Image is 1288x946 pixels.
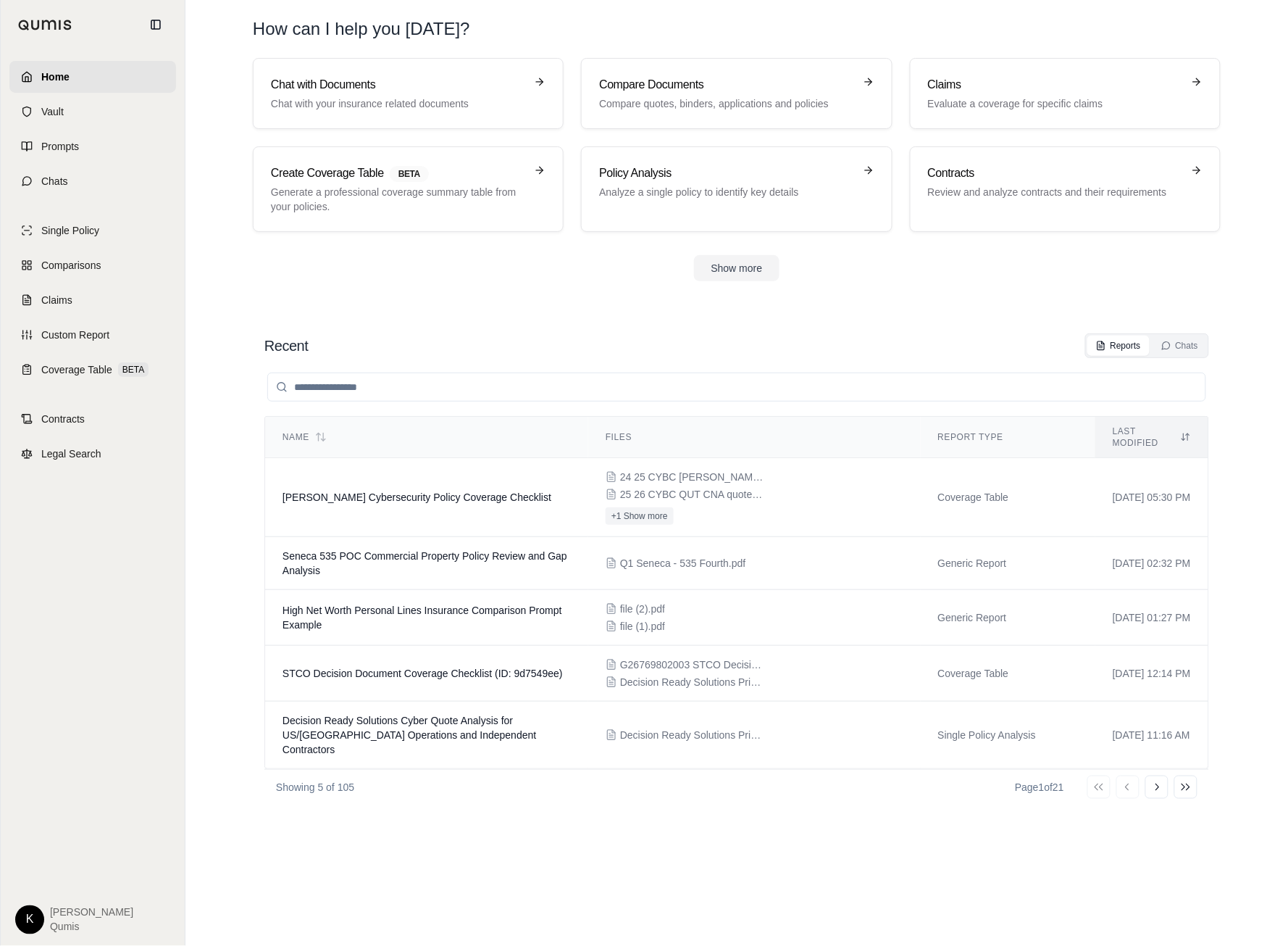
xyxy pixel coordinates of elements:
[694,255,780,281] button: Show more
[910,58,1221,129] a: ClaimsEvaluate a coverage for specific claims
[599,96,853,111] p: Compare quotes, binders, applications and policies
[41,70,70,84] span: Home
[620,470,765,484] span: 24 25 CYBC Beazley Policy.pdf
[1153,336,1207,356] button: Chats
[921,458,1095,537] td: Coverage Table
[1095,646,1208,702] td: [DATE] 12:14 PM
[1161,340,1198,352] div: Chats
[15,905,44,934] div: K
[41,104,64,119] span: Vault
[1113,426,1191,449] div: Last modified
[620,602,665,616] span: file (2).pdf
[1096,340,1141,352] div: Reports
[599,165,853,182] h3: Policy Analysis
[41,223,99,238] span: Single Policy
[620,657,765,672] span: G26769802003 STCO DecisionR2083882283158AM (1).pdf
[620,556,746,570] span: Q1 Seneca - 535 Fourth.pdf
[283,605,562,631] span: High Net Worth Personal Lines Insurance Comparison Prompt Example
[41,412,85,426] span: Contracts
[41,293,72,307] span: Claims
[620,728,765,742] span: Decision Ready Solutions Primary Quote (1).pdf
[921,417,1095,458] th: Report Type
[41,447,101,461] span: Legal Search
[9,96,176,128] a: Vault
[50,905,133,920] span: [PERSON_NAME]
[620,619,665,634] span: file (1).pdf
[599,76,853,94] h3: Compare Documents
[390,166,429,182] span: BETA
[9,130,176,162] a: Prompts
[283,668,563,679] span: STCO Decision Document Coverage Checklist (ID: 9d7549ee)
[1095,458,1208,537] td: [DATE] 05:30 PM
[41,258,101,273] span: Comparisons
[928,96,1182,111] p: Evaluate a coverage for specific claims
[581,58,892,129] a: Compare DocumentsCompare quotes, binders, applications and policies
[1095,590,1208,646] td: [DATE] 01:27 PM
[253,17,470,41] h1: How can I help you [DATE]?
[928,165,1182,182] h3: Contracts
[9,319,176,351] a: Custom Report
[9,165,176,197] a: Chats
[271,185,525,214] p: Generate a professional coverage summary table from your policies.
[41,328,109,342] span: Custom Report
[283,431,571,443] div: Name
[41,362,112,377] span: Coverage Table
[50,920,133,934] span: Qumis
[41,174,68,188] span: Chats
[910,146,1221,232] a: ContractsReview and analyze contracts and their requirements
[928,185,1182,199] p: Review and analyze contracts and their requirements
[271,76,525,94] h3: Chat with Documents
[921,537,1095,590] td: Generic Report
[283,550,567,576] span: Seneca 535 POC Commercial Property Policy Review and Gap Analysis
[1087,336,1150,356] button: Reports
[18,20,72,30] img: Qumis Logo
[276,780,354,794] p: Showing 5 of 105
[1095,702,1208,769] td: [DATE] 11:16 AM
[606,507,674,525] button: +1 Show more
[271,96,525,111] p: Chat with your insurance related documents
[9,249,176,281] a: Comparisons
[581,146,892,232] a: Policy AnalysisAnalyze a single policy to identify key details
[9,354,176,386] a: Coverage TableBETA
[588,417,921,458] th: Files
[9,215,176,246] a: Single Policy
[271,165,525,182] h3: Create Coverage Table
[1095,537,1208,590] td: [DATE] 02:32 PM
[921,590,1095,646] td: Generic Report
[9,284,176,316] a: Claims
[9,61,176,93] a: Home
[283,491,551,503] span: Beazley Cybersecurity Policy Coverage Checklist
[620,675,765,689] span: Decision Ready Solutions Primary Quote (1).pdf
[620,487,765,502] span: 25 26 CYBC QUT CNA quote.pdf
[9,403,176,435] a: Contracts
[118,362,149,377] span: BETA
[1015,780,1064,794] div: Page 1 of 21
[253,146,564,232] a: Create Coverage TableBETAGenerate a professional coverage summary table from your policies.
[9,438,176,470] a: Legal Search
[253,58,564,129] a: Chat with DocumentsChat with your insurance related documents
[41,139,79,154] span: Prompts
[599,185,853,199] p: Analyze a single policy to identify key details
[264,336,308,356] h2: Recent
[921,702,1095,769] td: Single Policy Analysis
[928,76,1182,94] h3: Claims
[283,715,536,755] span: Decision Ready Solutions Cyber Quote Analysis for US/India Operations and Independent Contractors
[144,13,167,36] button: Collapse sidebar
[921,646,1095,702] td: Coverage Table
